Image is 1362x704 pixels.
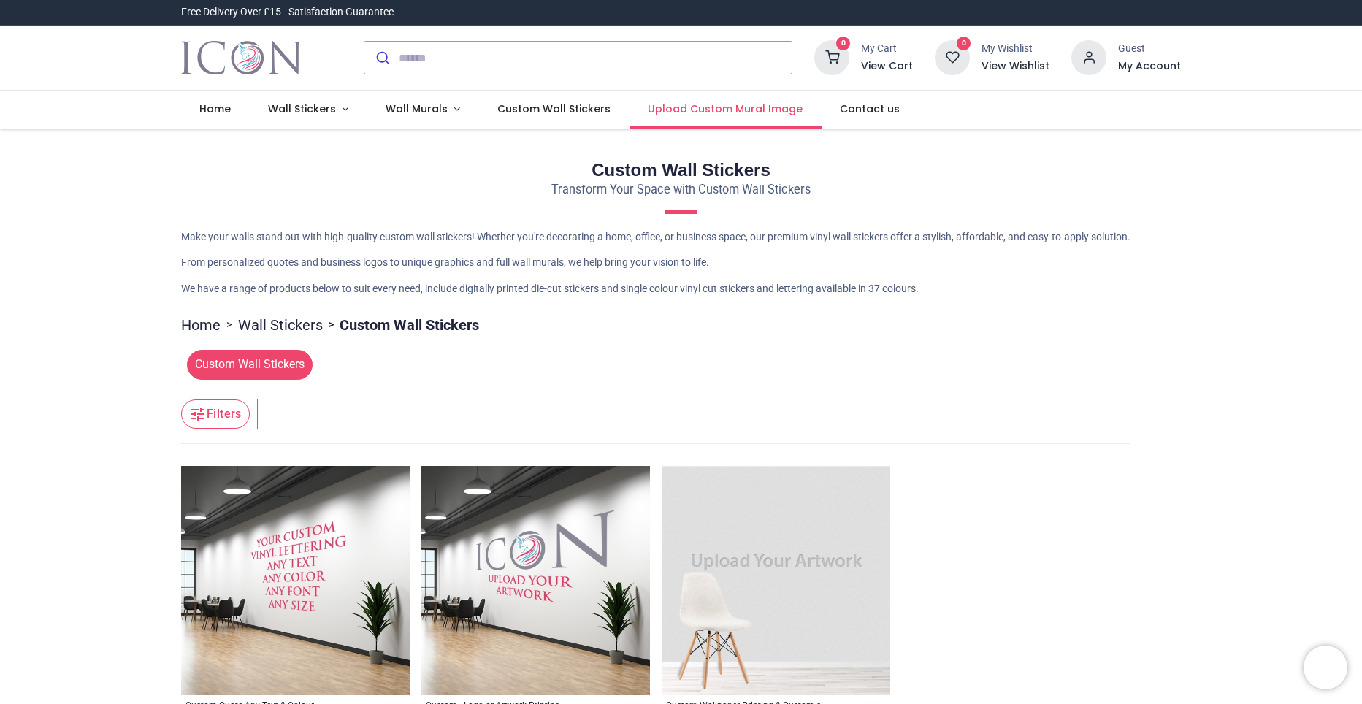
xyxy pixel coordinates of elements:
h2: Custom Wall Stickers [181,158,1182,183]
a: Wall Stickers [250,91,367,129]
span: Custom Wall Stickers [497,102,611,116]
div: My Cart [861,42,913,56]
span: Upload Custom Mural Image [648,102,803,116]
button: Filters [181,399,250,429]
a: Wall Murals [367,91,479,129]
p: From personalized quotes and business logos to unique graphics and full wall murals, we help brin... [181,256,1182,270]
a: 0 [935,51,970,63]
a: Home [181,315,221,335]
img: Custom Wall Sticker - Logo or Artwork Printing - Upload your design [421,466,650,695]
button: Custom Wall Stickers [181,350,313,379]
iframe: Customer reviews powered by Trustpilot [874,5,1181,20]
div: Guest [1118,42,1181,56]
a: My Account [1118,59,1181,74]
button: Submit [364,42,399,74]
span: Wall Murals [386,102,448,116]
img: Icon Wall Stickers [181,37,302,78]
sup: 0 [957,37,971,50]
span: Custom Wall Stickers [187,350,313,379]
p: Make your walls stand out with high-quality custom wall stickers! Whether you're decorating a hom... [181,230,1182,245]
a: Wall Stickers [238,315,323,335]
span: > [221,318,238,332]
div: Free Delivery Over £15 - Satisfaction Guarantee [181,5,394,20]
li: Custom Wall Stickers [323,315,479,335]
a: Logo of Icon Wall Stickers [181,37,302,78]
img: Custom Wallpaper Printing & Custom Wall Murals [662,466,890,695]
div: My Wishlist [982,42,1049,56]
span: > [323,318,340,332]
p: Transform Your Space with Custom Wall Stickers [181,182,1182,199]
a: View Cart [861,59,913,74]
span: Contact us [840,102,900,116]
span: Home [199,102,231,116]
span: Wall Stickers [268,102,336,116]
p: We have a range of products below to suit every need, include digitally printed die-cut stickers ... [181,282,1182,296]
img: Custom Wall Sticker Quote Any Text & Colour - Vinyl Lettering [181,466,410,695]
a: 0 [814,51,849,63]
a: View Wishlist [982,59,1049,74]
iframe: Brevo live chat [1304,646,1347,689]
sup: 0 [836,37,850,50]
